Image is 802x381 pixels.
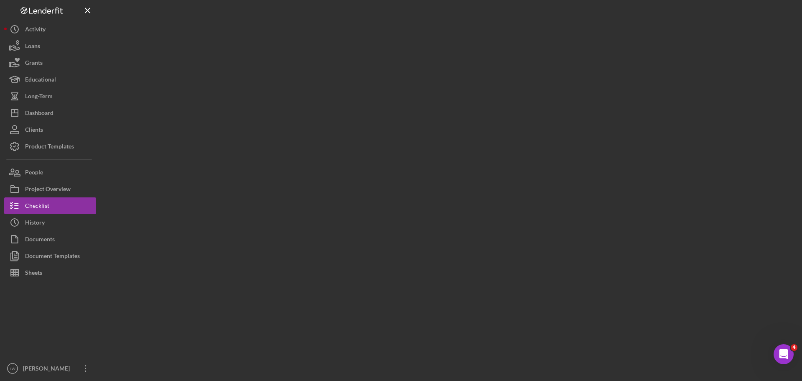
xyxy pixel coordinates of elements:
div: Educational [25,71,56,90]
div: Clients [25,121,43,140]
button: Sheets [4,264,96,281]
button: History [4,214,96,231]
button: Product Templates [4,138,96,155]
div: Activity [25,21,46,40]
div: Documents [25,231,55,250]
div: Document Templates [25,248,80,266]
button: People [4,164,96,181]
button: Activity [4,21,96,38]
button: Educational [4,71,96,88]
button: Loans [4,38,96,54]
iframe: Intercom live chat [774,344,794,364]
div: Product Templates [25,138,74,157]
button: Long-Term [4,88,96,105]
div: Long-Term [25,88,53,107]
button: Dashboard [4,105,96,121]
button: Checklist [4,197,96,214]
button: Grants [4,54,96,71]
button: Document Templates [4,248,96,264]
button: LW[PERSON_NAME] [4,360,96,377]
text: LW [10,366,16,371]
div: [PERSON_NAME] [21,360,75,379]
button: Project Overview [4,181,96,197]
div: Checklist [25,197,49,216]
div: Grants [25,54,43,73]
button: Clients [4,121,96,138]
div: History [25,214,45,233]
div: Project Overview [25,181,71,199]
button: Documents [4,231,96,248]
div: Loans [25,38,40,56]
div: Dashboard [25,105,53,123]
span: 4 [791,344,797,351]
div: Sheets [25,264,42,283]
div: People [25,164,43,183]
